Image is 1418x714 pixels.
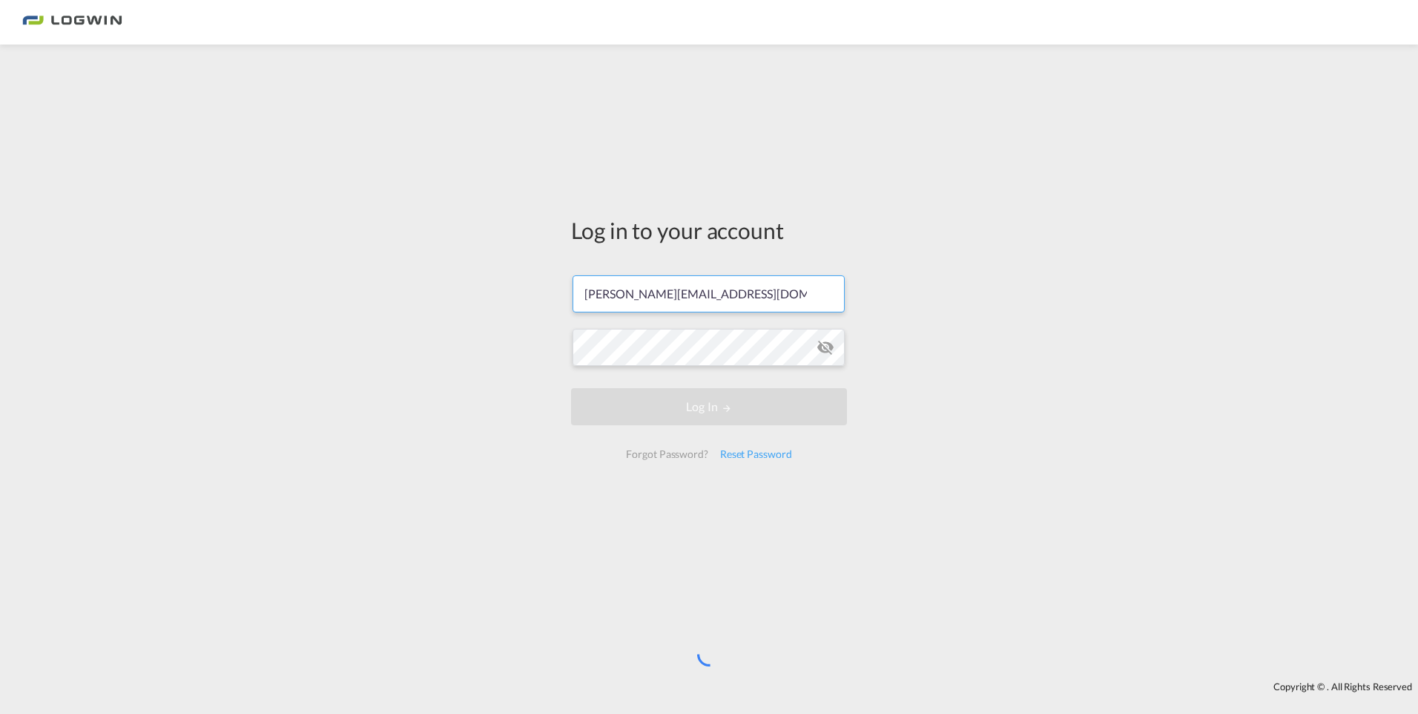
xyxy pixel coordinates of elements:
[571,214,847,246] div: Log in to your account
[571,388,847,425] button: LOGIN
[620,441,713,468] div: Forgot Password?
[22,6,122,39] img: bc73a0e0d8c111efacd525e4c8ad7d32.png
[817,338,834,356] md-icon: icon-eye-off
[714,441,798,468] div: Reset Password
[573,275,845,312] input: Enter email/phone number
